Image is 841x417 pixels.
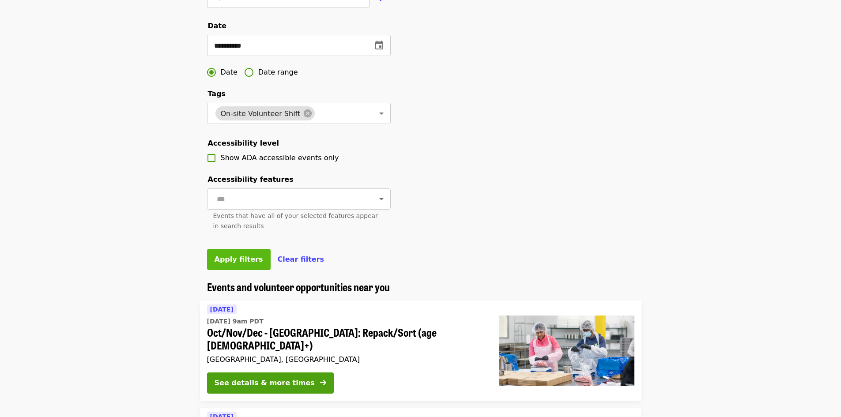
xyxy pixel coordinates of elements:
[278,255,324,263] span: Clear filters
[320,379,326,387] i: arrow-right icon
[215,255,263,263] span: Apply filters
[207,317,264,326] time: [DATE] 9am PDT
[375,107,388,120] button: Open
[208,90,226,98] span: Tags
[207,355,485,364] div: [GEOGRAPHIC_DATA], [GEOGRAPHIC_DATA]
[208,175,294,184] span: Accessibility features
[258,67,298,78] span: Date range
[221,67,238,78] span: Date
[207,372,334,394] button: See details & more times
[207,279,390,294] span: Events and volunteer opportunities near you
[213,212,378,229] span: Events that have all of your selected features appear in search results
[210,306,234,313] span: [DATE]
[215,106,315,120] div: On-site Volunteer Shift
[499,316,634,386] img: Oct/Nov/Dec - Beaverton: Repack/Sort (age 10+) organized by Oregon Food Bank
[375,193,388,205] button: Open
[221,154,339,162] span: Show ADA accessible events only
[208,139,279,147] span: Accessibility level
[200,301,641,401] a: See details for "Oct/Nov/Dec - Beaverton: Repack/Sort (age 10+)"
[207,326,485,352] span: Oct/Nov/Dec - [GEOGRAPHIC_DATA]: Repack/Sort (age [DEMOGRAPHIC_DATA]+)
[208,22,227,30] span: Date
[207,249,271,270] button: Apply filters
[278,254,324,265] button: Clear filters
[369,35,390,56] button: change date
[215,378,315,388] div: See details & more times
[215,109,306,118] span: On-site Volunteer Shift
